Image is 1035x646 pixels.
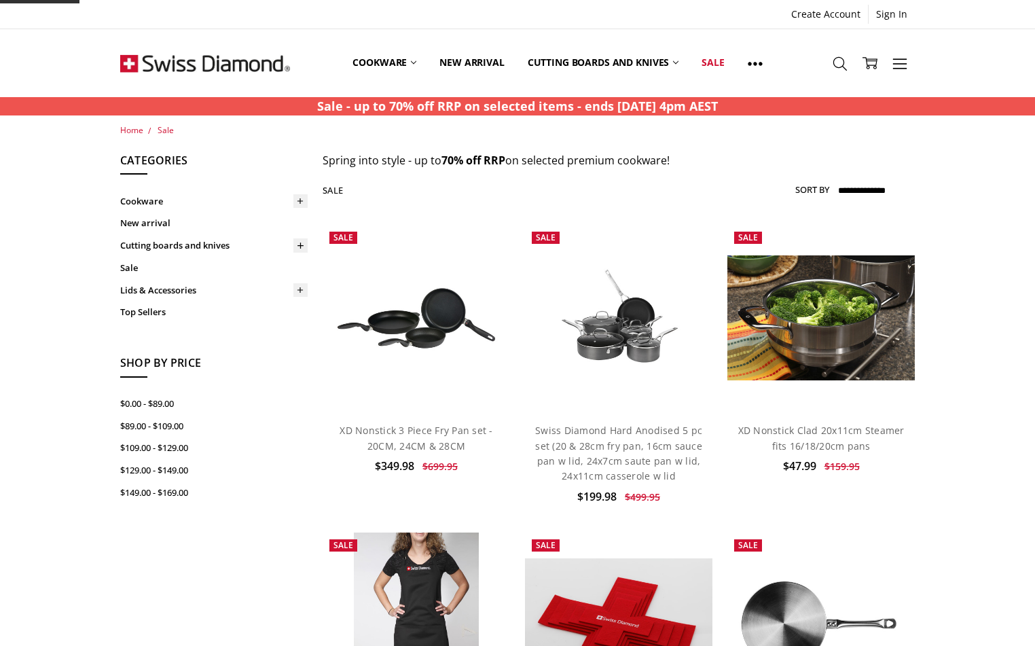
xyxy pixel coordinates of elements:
img: Free Shipping On Every Order [120,29,290,97]
label: Sort By [795,179,829,200]
a: $89.00 - $109.00 [120,415,308,437]
a: Home [120,124,143,136]
span: $349.98 [375,459,414,473]
a: New arrival [428,33,515,93]
a: Cutting boards and knives [516,33,691,93]
h5: Shop By Price [120,355,308,378]
img: Swiss Diamond Hard Anodised 5 pc set (20 & 28cm fry pan, 16cm sauce pan w lid, 24x7cm saute pan w... [525,255,712,381]
a: $149.00 - $169.00 [120,482,308,504]
span: $159.95 [824,460,860,473]
a: $109.00 - $129.00 [120,437,308,459]
span: $699.95 [422,460,458,473]
span: $499.95 [625,490,660,503]
a: XD Nonstick 3 Piece Fry Pan set - 20CM, 24CM & 28CM [323,225,510,412]
a: $129.00 - $149.00 [120,459,308,482]
a: Sale [120,257,308,279]
img: XD Nonstick Clad 20x11cm Steamer fits 16/18/20cm pans [727,255,915,380]
a: XD Nonstick 3 Piece Fry Pan set - 20CM, 24CM & 28CM [340,424,492,452]
a: $0.00 - $89.00 [120,393,308,415]
a: XD Nonstick Clad 20x11cm Steamer fits 16/18/20cm pans [727,225,915,412]
a: Cutting boards and knives [120,234,308,257]
a: XD Nonstick Clad 20x11cm Steamer fits 16/18/20cm pans [738,424,905,452]
a: Cookware [120,190,308,213]
a: Lids & Accessories [120,279,308,302]
a: Show All [736,33,774,94]
a: Swiss Diamond Hard Anodised 5 pc set (20 & 28cm fry pan, 16cm sauce pan w lid, 24x7cm saute pan w... [535,424,702,482]
span: Sale [333,232,353,243]
a: New arrival [120,212,308,234]
span: Sale [738,232,758,243]
span: Sale [536,539,556,551]
a: Sale [690,33,736,93]
span: Sale [536,232,556,243]
a: Cookware [341,33,428,93]
a: Create Account [784,5,868,24]
strong: Sale - up to 70% off RRP on selected items - ends [DATE] 4pm AEST [317,98,718,114]
span: $199.98 [577,489,617,504]
span: Spring into style - up to on selected premium cookware! [323,153,670,168]
img: XD Nonstick 3 Piece Fry Pan set - 20CM, 24CM & 28CM [323,272,510,365]
span: $47.99 [783,459,816,473]
a: Sign In [869,5,915,24]
strong: 70% off RRP [441,153,505,168]
h5: Categories [120,152,308,175]
span: Sale [738,539,758,551]
a: Top Sellers [120,301,308,323]
span: Sale [333,539,353,551]
a: Swiss Diamond Hard Anodised 5 pc set (20 & 28cm fry pan, 16cm sauce pan w lid, 24x7cm saute pan w... [525,225,712,412]
h1: Sale [323,185,343,196]
a: Sale [158,124,174,136]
